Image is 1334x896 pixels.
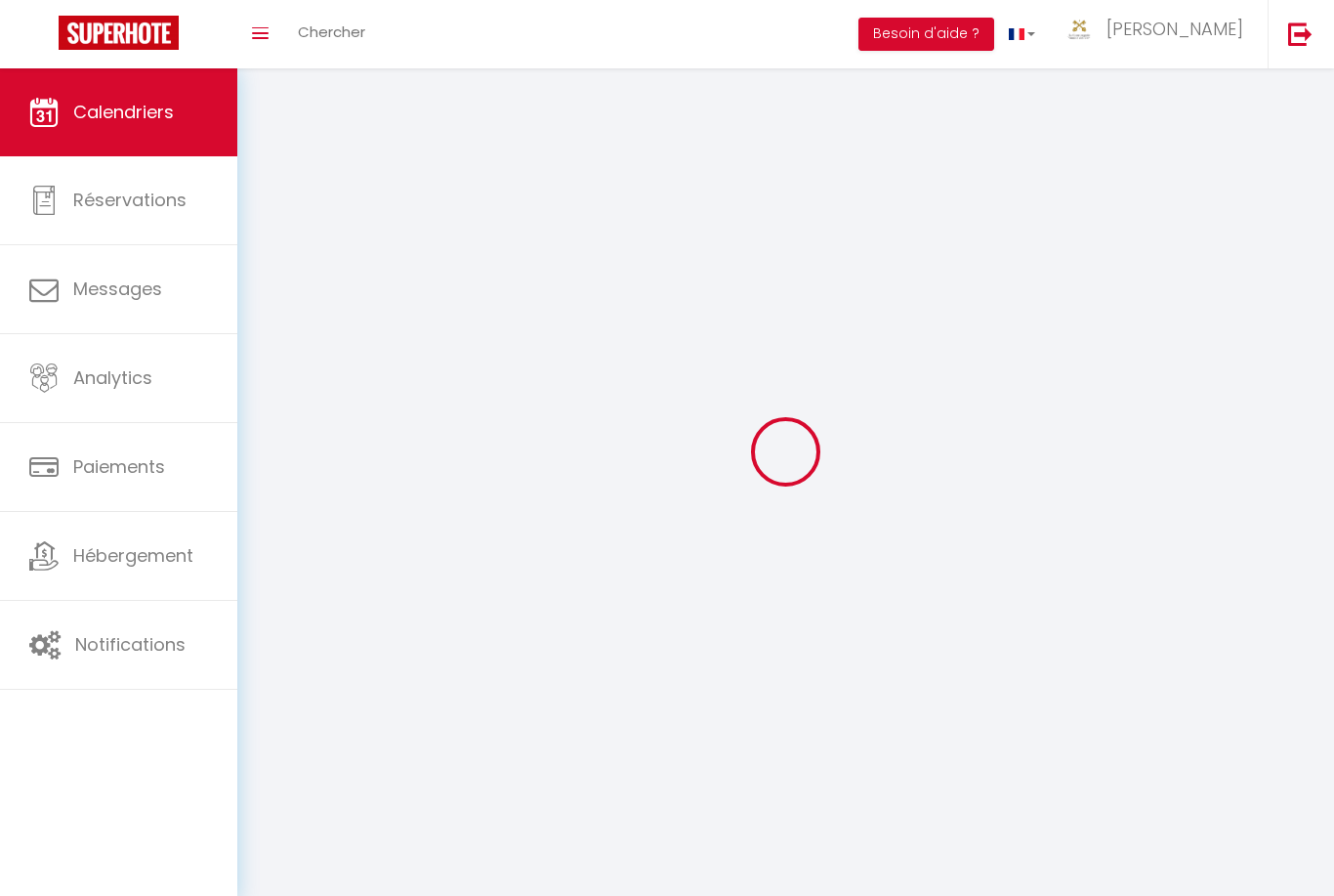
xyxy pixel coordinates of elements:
[298,21,365,42] span: Chercher
[73,277,162,301] span: Messages
[73,188,187,212] span: Réservations
[73,543,193,568] span: Hébergement
[59,16,179,50] img: Super Booking
[73,100,174,124] span: Calendriers
[73,454,165,479] span: Paiements
[75,632,186,657] span: Notifications
[1064,19,1094,41] img: ...
[1288,21,1313,46] img: logout
[1106,17,1243,41] span: [PERSON_NAME]
[73,365,152,390] span: Analytics
[858,18,994,51] button: Besoin d'aide ?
